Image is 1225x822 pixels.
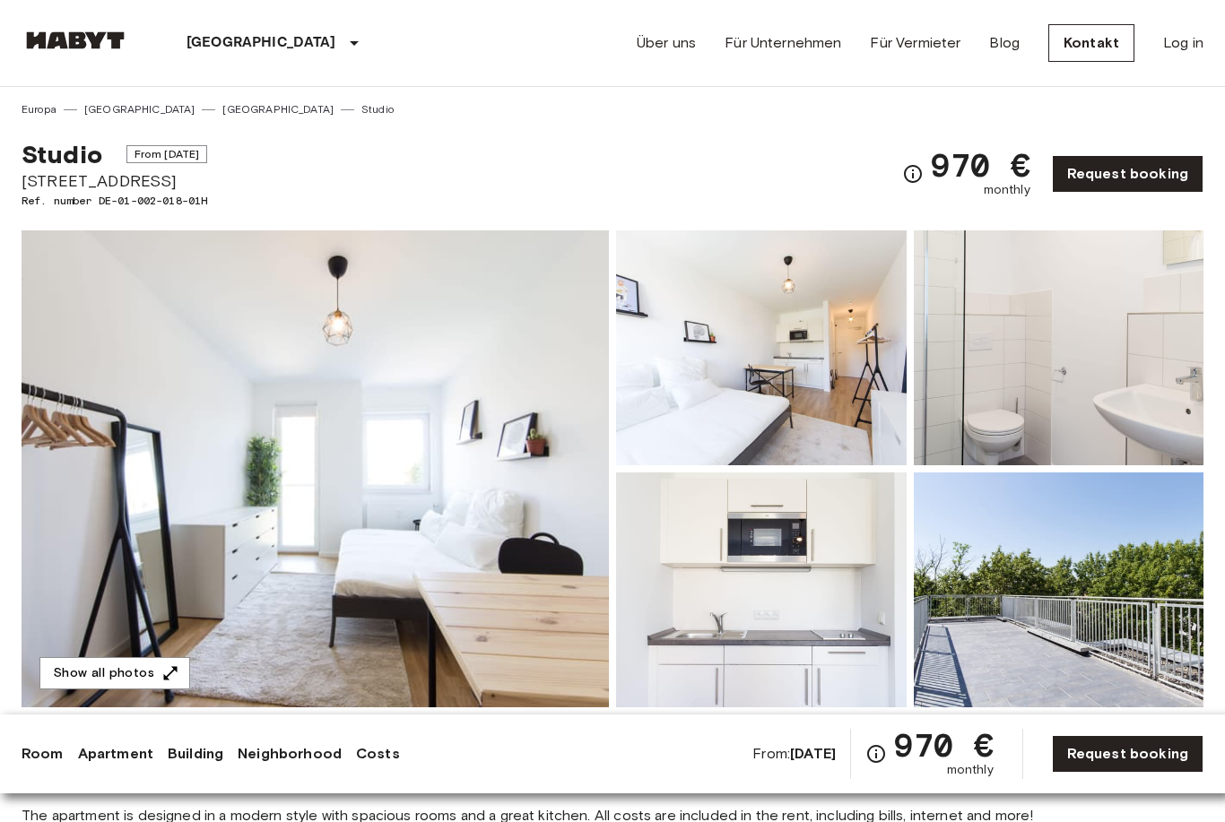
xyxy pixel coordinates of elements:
p: [GEOGRAPHIC_DATA] [187,32,336,54]
svg: Check cost overview for full price breakdown. Please note that discounts apply to new joiners onl... [902,163,924,185]
a: Request booking [1052,155,1203,193]
svg: Check cost overview for full price breakdown. Please note that discounts apply to new joiners onl... [865,743,887,765]
span: [STREET_ADDRESS] [22,169,207,193]
button: Show all photos [39,657,190,690]
span: Ref. number DE-01-002-018-01H [22,193,207,209]
a: Für Unternehmen [725,32,841,54]
span: From: [752,744,836,764]
span: Studio [22,139,102,169]
a: Request booking [1052,735,1203,773]
a: Studio [361,101,394,117]
a: [GEOGRAPHIC_DATA] [84,101,195,117]
span: 970 € [894,729,994,761]
a: Kontakt [1048,24,1134,62]
img: Picture of unit DE-01-002-018-01H [914,472,1204,707]
img: Marketing picture of unit DE-01-002-018-01H [22,230,609,707]
img: Habyt [22,31,129,49]
span: monthly [984,181,1030,199]
a: Costs [356,743,400,765]
a: Neighborhood [238,743,342,765]
a: Über uns [637,32,696,54]
span: monthly [947,761,994,779]
a: Room [22,743,64,765]
span: From [DATE] [126,145,208,163]
img: Picture of unit DE-01-002-018-01H [616,472,907,707]
a: Apartment [78,743,153,765]
a: [GEOGRAPHIC_DATA] [222,101,334,117]
img: Picture of unit DE-01-002-018-01H [914,230,1204,465]
span: 970 € [931,149,1030,181]
a: Building [168,743,223,765]
img: Picture of unit DE-01-002-018-01H [616,230,907,465]
a: Log in [1163,32,1203,54]
b: [DATE] [790,745,836,762]
a: Blog [989,32,1020,54]
a: Europa [22,101,56,117]
a: Für Vermieter [870,32,960,54]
